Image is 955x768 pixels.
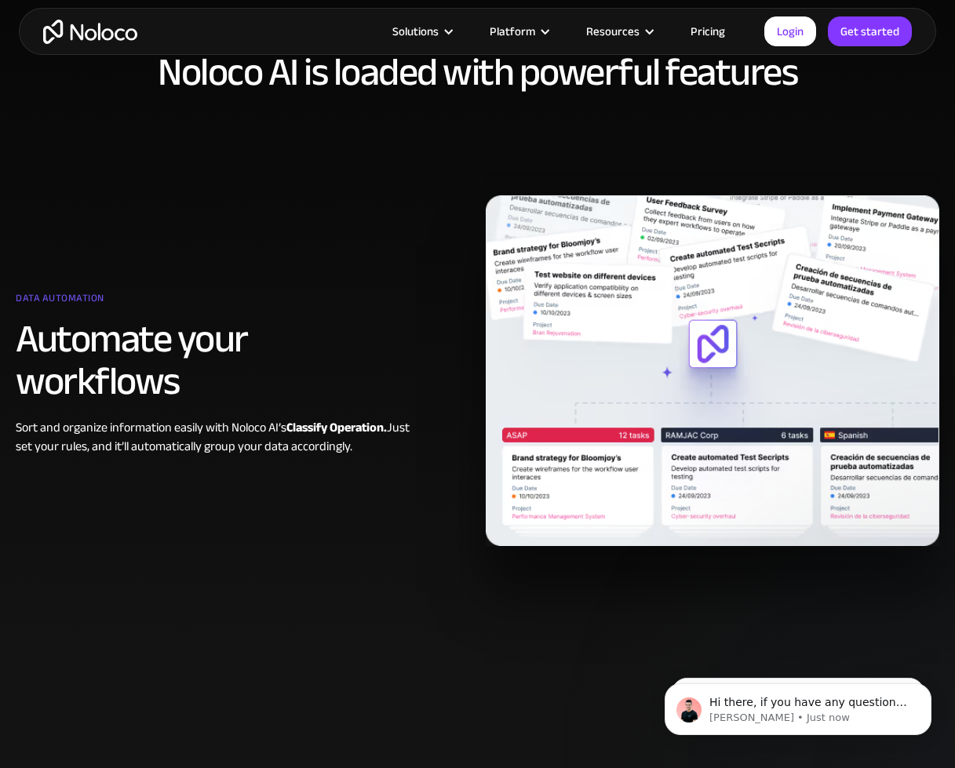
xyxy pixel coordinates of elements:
div: Resources [567,21,671,42]
div: Platform [490,21,535,42]
div: Platform [470,21,567,42]
strong: Classify Operation. [286,416,387,439]
h2: Noloco AI is loaded with powerful features [16,51,939,93]
div: Solutions [392,21,439,42]
div: Data automation [16,286,412,318]
div: Solutions [373,21,470,42]
iframe: Intercom notifications message [641,650,955,760]
a: home [43,20,137,44]
div: Sort and organize information easily with Noloco AI’s Just set your rules, and it’ll automaticall... [16,418,412,456]
h2: Automate your workflows [16,318,412,402]
a: Pricing [671,21,745,42]
a: Login [764,16,816,46]
div: Resources [586,21,640,42]
a: Get started [828,16,912,46]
